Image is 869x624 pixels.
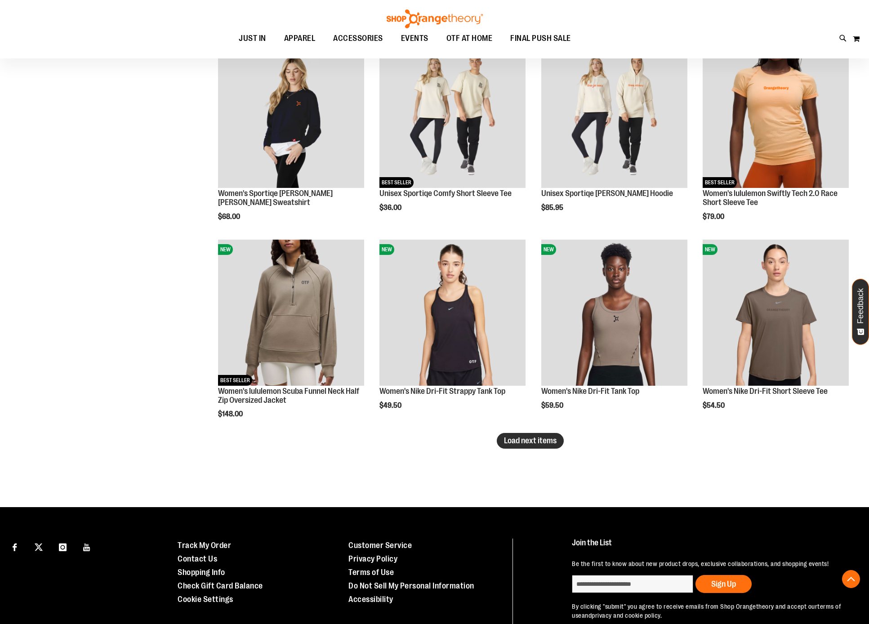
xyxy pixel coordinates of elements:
span: BEST SELLER [218,375,252,386]
a: Shopping Info [178,568,225,577]
p: By clicking "submit" you agree to receive emails from Shop Orangetheory and accept our and [572,602,848,620]
a: JUST IN [230,28,275,49]
span: NEW [703,244,717,255]
span: ACCESSORIES [333,28,383,49]
span: BEST SELLER [703,177,737,188]
div: product [375,37,530,235]
a: Unisex Sportiqe [PERSON_NAME] Hoodie [541,189,673,198]
a: Customer Service [348,541,412,550]
a: Visit our Facebook page [7,539,22,554]
div: product [214,37,369,244]
h4: Join the List [572,539,848,555]
a: Women's Nike Dri-Fit Strappy Tank TopNEW [379,240,526,387]
span: NEW [541,244,556,255]
span: EVENTS [401,28,428,49]
p: Be the first to know about new product drops, exclusive collaborations, and shopping events! [572,559,848,568]
button: Load next items [497,433,564,449]
input: enter email [572,575,693,593]
span: $68.00 [218,213,241,221]
a: privacy and cookie policy. [592,612,662,619]
a: Do Not Sell My Personal Information [348,581,474,590]
button: Back To Top [842,570,860,588]
a: Cookie Settings [178,595,233,604]
button: Feedback - Show survey [852,279,869,345]
span: Sign Up [711,579,736,588]
span: $148.00 [218,410,244,418]
img: Women's Sportiqe Ashlyn French Terry Crewneck Sweatshirt [218,42,364,188]
div: product [214,235,369,441]
a: Women's Nike Dri-Fit Short Sleeve Tee [703,387,828,396]
a: OTF AT HOME [437,28,502,49]
div: product [375,235,530,432]
div: product [698,235,853,432]
a: Unisex Sportiqe Olsen HoodieNEW [541,42,687,189]
div: product [537,235,692,432]
a: Track My Order [178,541,231,550]
img: Women's Nike Dri-Fit Strappy Tank Top [379,240,526,386]
a: Women's Nike Dri-Fit Strappy Tank Top [379,387,505,396]
span: $85.95 [541,204,565,212]
span: Load next items [504,436,557,445]
a: Women's Sportiqe Ashlyn French Terry Crewneck SweatshirtNEW [218,42,364,189]
span: $36.00 [379,204,403,212]
a: Visit our X page [31,539,47,554]
span: APPAREL [284,28,316,49]
a: Women's Nike Dri-Fit Tank TopNEW [541,240,687,387]
a: EVENTS [392,28,437,49]
a: FINAL PUSH SALE [501,28,580,49]
a: Unisex Sportiqe Comfy Short Sleeve Tee [379,189,512,198]
a: Women's lululemon Scuba Funnel Neck Half Zip Oversized Jacket [218,387,359,405]
span: Feedback [856,288,865,324]
a: Accessibility [348,595,393,604]
div: product [698,37,853,244]
span: NEW [379,244,394,255]
a: Women's Sportiqe [PERSON_NAME] [PERSON_NAME] Sweatshirt [218,189,333,207]
a: Unisex Sportiqe Comfy Short Sleeve TeeNEWBEST SELLER [379,42,526,189]
a: Privacy Policy [348,554,397,563]
span: NEW [218,244,233,255]
a: Visit our Youtube page [79,539,95,554]
a: Women's Nike Dri-Fit Tank Top [541,387,639,396]
a: Terms of Use [348,568,394,577]
a: Contact Us [178,554,217,563]
span: $79.00 [703,213,726,221]
a: Women's Nike Dri-Fit Short Sleeve TeeNEW [703,240,849,387]
a: APPAREL [275,28,325,49]
img: Women's lululemon Swiftly Tech 2.0 Race Short Sleeve Tee [703,42,849,188]
a: Women's lululemon Swiftly Tech 2.0 Race Short Sleeve Tee [703,189,838,207]
div: product [537,37,692,235]
span: BEST SELLER [379,177,414,188]
img: Unisex Sportiqe Comfy Short Sleeve Tee [379,42,526,188]
span: JUST IN [239,28,266,49]
img: Women's Nike Dri-Fit Tank Top [541,240,687,386]
span: OTF AT HOME [446,28,493,49]
a: Visit our Instagram page [55,539,71,554]
span: $54.50 [703,401,726,410]
span: FINAL PUSH SALE [510,28,571,49]
img: Women's lululemon Scuba Funnel Neck Half Zip Oversized Jacket [218,240,364,386]
a: Women's lululemon Swiftly Tech 2.0 Race Short Sleeve TeeNEWBEST SELLER [703,42,849,189]
img: Women's Nike Dri-Fit Short Sleeve Tee [703,240,849,386]
img: Unisex Sportiqe Olsen Hoodie [541,42,687,188]
a: Check Gift Card Balance [178,581,263,590]
a: Women's lululemon Scuba Funnel Neck Half Zip Oversized JacketNEWBEST SELLER [218,240,364,387]
a: ACCESSORIES [324,28,392,49]
img: Twitter [35,543,43,551]
span: $49.50 [379,401,403,410]
img: Shop Orangetheory [385,9,484,28]
button: Sign Up [695,575,752,593]
span: $59.50 [541,401,565,410]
